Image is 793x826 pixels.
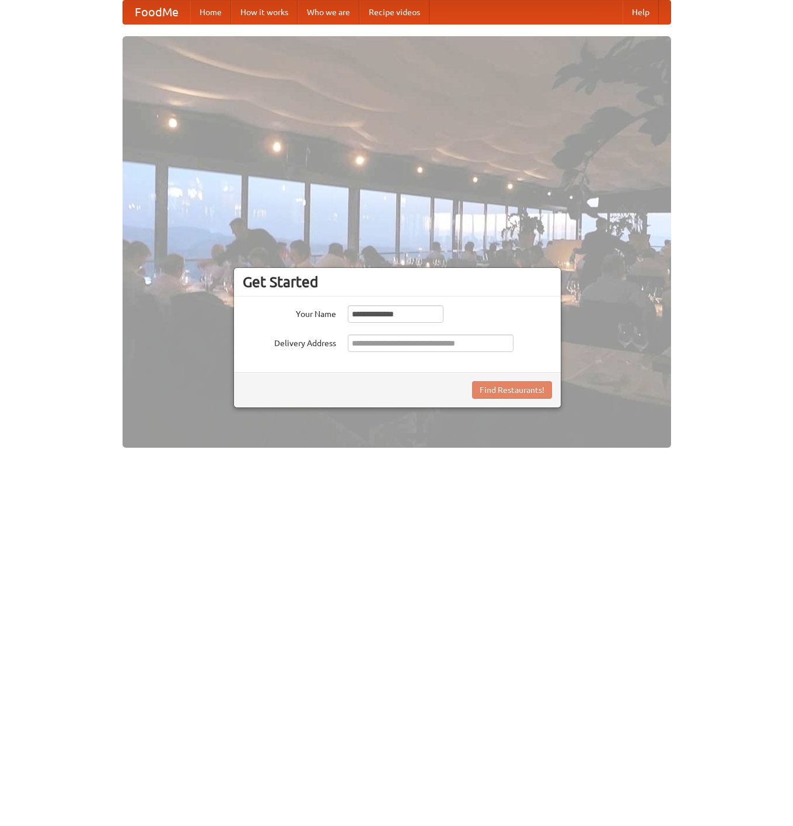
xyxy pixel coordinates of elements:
[623,1,659,24] a: Help
[243,273,552,291] h3: Get Started
[190,1,231,24] a: Home
[472,381,552,399] button: Find Restaurants!
[243,305,336,320] label: Your Name
[359,1,429,24] a: Recipe videos
[243,334,336,349] label: Delivery Address
[298,1,359,24] a: Who we are
[123,1,190,24] a: FoodMe
[231,1,298,24] a: How it works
